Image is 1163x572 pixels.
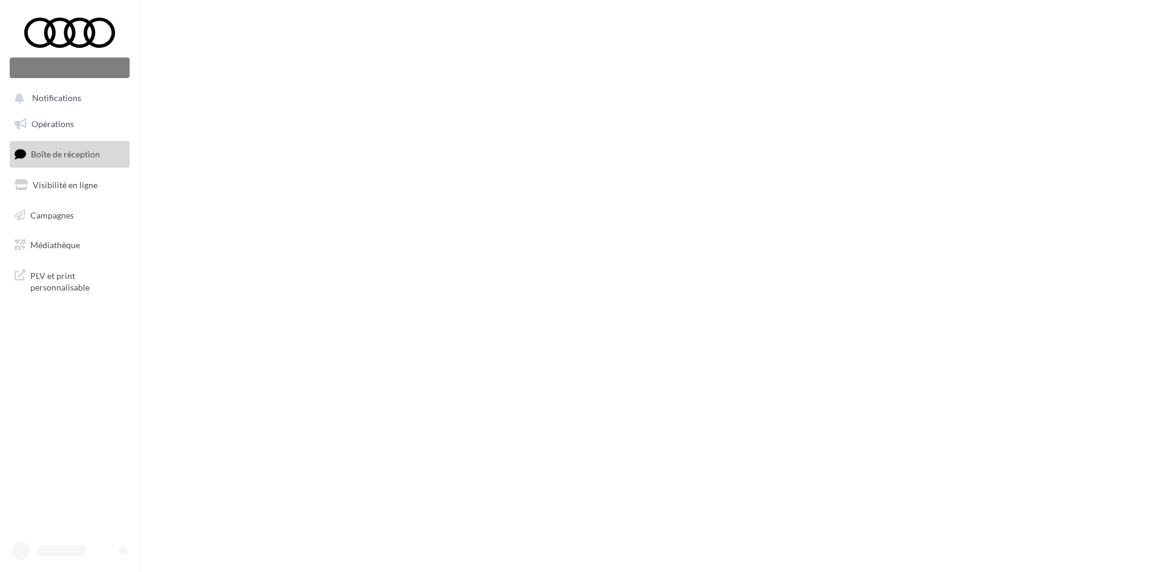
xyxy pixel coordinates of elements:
a: Visibilité en ligne [7,173,132,198]
span: Campagnes [30,209,74,220]
a: PLV et print personnalisable [7,263,132,298]
span: Médiathèque [30,240,80,250]
a: Opérations [7,111,132,137]
span: Boîte de réception [31,149,100,159]
a: Médiathèque [7,232,132,258]
span: PLV et print personnalisable [30,268,125,294]
span: Opérations [31,119,74,129]
span: Notifications [32,93,81,104]
a: Boîte de réception [7,141,132,167]
div: Nouvelle campagne [10,58,130,78]
span: Visibilité en ligne [33,180,98,190]
a: Campagnes [7,203,132,228]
